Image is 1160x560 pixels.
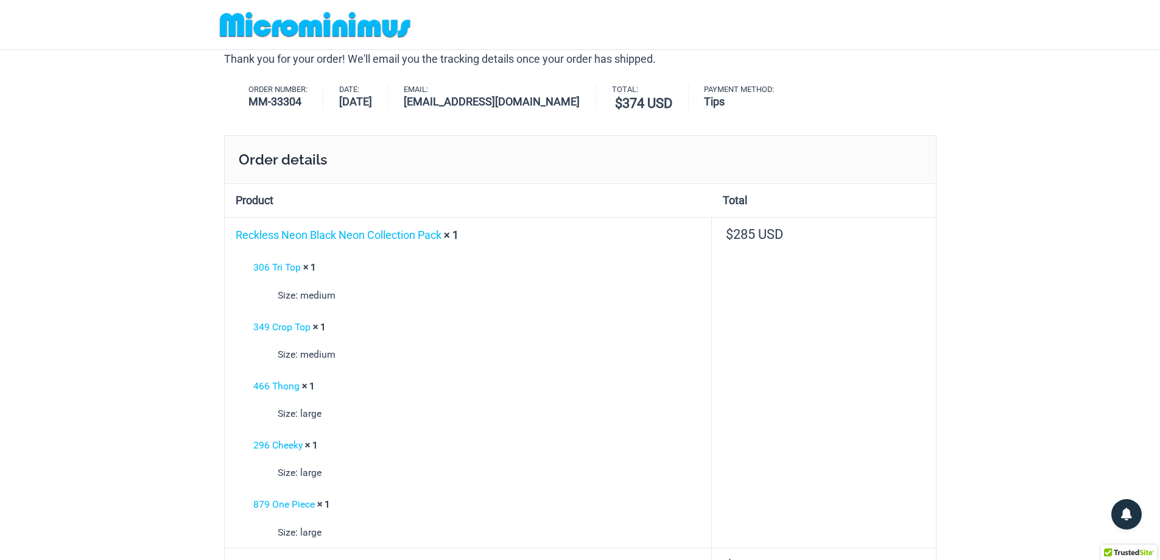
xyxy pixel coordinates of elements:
[302,380,315,392] strong: × 1
[704,86,790,110] li: Payment method:
[339,93,372,110] strong: [DATE]
[303,261,316,273] strong: × 1
[313,321,326,333] strong: × 1
[404,86,596,110] li: Email:
[215,11,415,38] img: MM SHOP LOGO FLAT
[225,184,712,218] th: Product
[305,439,318,451] strong: × 1
[278,286,701,305] p: medium
[278,464,298,482] strong: Size:
[253,261,301,273] a: 306 Tri Top
[236,229,441,241] a: Reckless Neon Black Neon Collection Pack
[278,405,701,423] p: large
[278,523,298,542] strong: Size:
[278,286,298,305] strong: Size:
[224,50,937,68] p: Thank you for your order! We'll email you the tracking details once your order has shipped.
[253,380,300,392] a: 466 Thong
[253,498,315,510] a: 879 One Piece
[278,405,298,423] strong: Size:
[278,346,298,364] strong: Size:
[248,86,324,110] li: Order number:
[704,93,774,110] strong: Tips
[317,498,330,510] strong: × 1
[615,96,672,111] bdi: 374 USD
[615,96,622,111] span: $
[248,93,308,110] strong: MM-33304
[444,229,459,241] strong: × 1
[612,86,689,114] li: Total:
[278,346,701,364] p: medium
[404,93,580,110] strong: [EMAIL_ADDRESS][DOMAIN_NAME]
[726,227,783,242] bdi: 285 USD
[712,184,935,218] th: Total
[726,227,733,242] span: $
[253,321,311,333] a: 349 Crop Top
[278,464,701,482] p: large
[224,135,937,183] h2: Order details
[278,523,701,542] p: large
[253,439,303,451] a: 296 Cheeky
[339,86,388,110] li: Date:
